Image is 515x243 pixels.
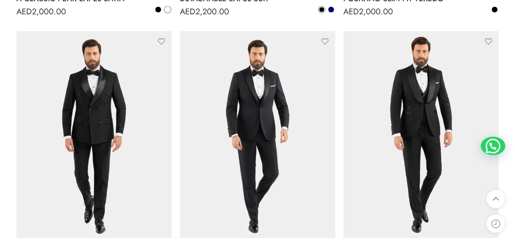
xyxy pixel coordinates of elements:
bdi: 2,000.00 [343,6,393,18]
span: AED [180,6,195,18]
a: Black [491,6,498,13]
a: Navy [327,6,335,13]
span: AED [16,6,32,18]
a: Black [318,6,325,13]
bdi: 2,000.00 [16,6,66,18]
bdi: 2,200.00 [180,6,229,18]
a: Black [154,6,162,13]
a: White [164,6,171,13]
span: AED [343,6,359,18]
